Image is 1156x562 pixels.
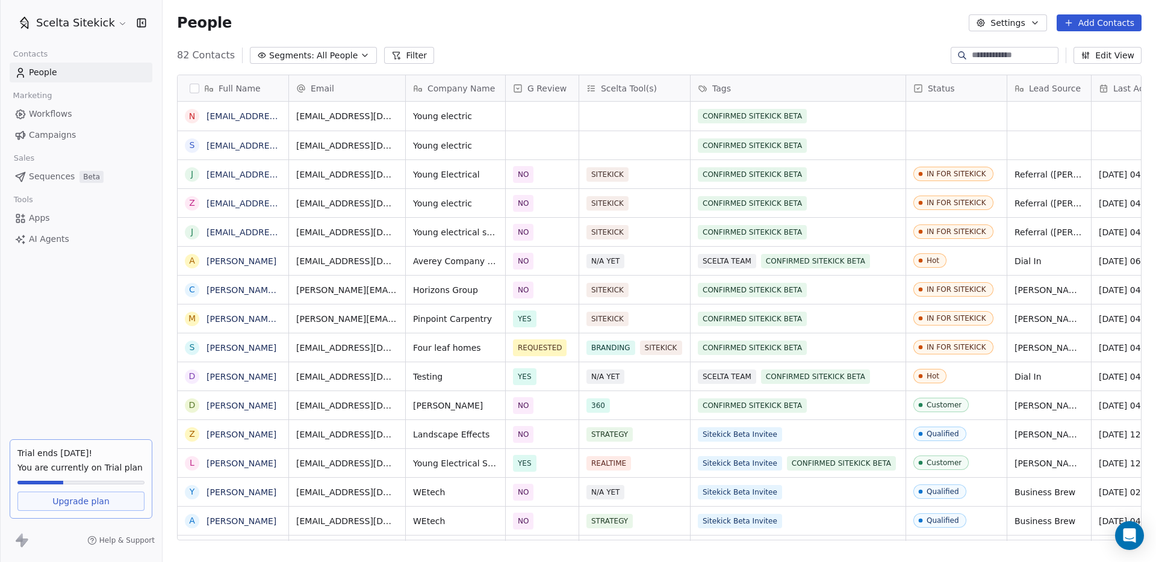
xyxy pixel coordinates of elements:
[189,399,196,412] div: D
[296,226,398,238] span: [EMAIL_ADDRESS][DOMAIN_NAME]
[586,427,633,442] span: STRATEGY
[1015,197,1084,209] span: Referral ([PERSON_NAME])
[207,256,276,266] a: [PERSON_NAME]
[698,138,807,153] span: CONFIRMED SITEKICK BETA
[413,515,498,527] span: WEtech
[518,371,532,383] span: YES
[296,428,398,440] span: [EMAIL_ADDRESS][DOMAIN_NAME]
[1015,226,1084,238] span: Referral ([PERSON_NAME])
[928,82,955,94] span: Status
[190,457,194,469] div: L
[190,139,195,152] div: s
[1015,486,1084,498] span: Business Brew
[1015,371,1084,383] span: Dial In
[207,516,276,526] a: [PERSON_NAME]
[189,428,195,440] div: Z
[10,104,152,124] a: Workflows
[927,516,959,525] div: Qualified
[14,13,128,33] button: Scelta Sitekick
[698,514,782,528] span: Sitekick Beta Invitee
[698,167,807,182] span: CONFIRMED SITEKICK BETA
[698,485,782,499] span: Sitekick Beta Invitee
[691,75,906,101] div: Tags
[698,196,807,211] span: CONFIRMED SITEKICK BETA
[188,312,196,325] div: m
[413,313,498,325] span: Pinpoint Carpentry
[191,168,193,181] div: j
[927,430,959,438] div: Qualified
[518,457,532,469] span: YES
[698,109,807,123] span: CONFIRMED SITEKICK BETA
[207,227,354,237] a: [EMAIL_ADDRESS][DOMAIN_NAME]
[1015,255,1084,267] span: Dial In
[927,256,939,265] div: Hot
[518,428,529,440] span: NO
[190,341,195,354] div: S
[178,102,289,541] div: grid
[927,170,986,178] div: IN FOR SITEKICK
[927,199,986,207] div: IN FOR SITEKICK
[698,283,807,297] span: CONFIRMED SITEKICK BETA
[296,313,398,325] span: [PERSON_NAME][EMAIL_ADDRESS][DOMAIN_NAME]
[36,15,115,31] span: Scelta Sitekick
[207,314,424,324] a: [PERSON_NAME][EMAIL_ADDRESS][DOMAIN_NAME]
[10,167,152,187] a: SequencesBeta
[52,495,110,507] span: Upgrade plan
[207,459,276,468] a: [PERSON_NAME]
[296,255,398,267] span: [EMAIL_ADDRESS][DOMAIN_NAME]
[1007,75,1091,101] div: Lead Source
[698,398,807,413] span: CONFIRMED SITEKICK BETA
[29,66,57,79] span: People
[1015,428,1084,440] span: [PERSON_NAME] Direct
[1015,284,1084,296] span: [PERSON_NAME] Direct
[296,371,398,383] span: [EMAIL_ADDRESS][DOMAIN_NAME]
[8,149,40,167] span: Sales
[29,212,50,224] span: Apps
[178,75,288,101] div: Full Name
[29,233,69,245] span: AI Agents
[1029,82,1081,94] span: Lead Source
[296,486,398,498] span: [EMAIL_ADDRESS][DOMAIN_NAME]
[427,82,495,94] span: Company Name
[927,401,962,409] div: Customer
[207,343,276,353] a: [PERSON_NAME]
[698,427,782,442] span: Sitekick Beta Invitee
[698,254,756,268] span: SCELTA TEAM
[413,226,498,238] span: Young electrical services
[17,447,144,459] div: Trial ends [DATE]!
[8,191,38,209] span: Tools
[927,314,986,323] div: IN FOR SITEKICK
[296,400,398,412] span: [EMAIL_ADDRESS][DOMAIN_NAME]
[10,208,152,228] a: Apps
[1015,457,1084,469] span: [PERSON_NAME] Direct
[413,371,498,383] span: Testing
[296,197,398,209] span: [EMAIL_ADDRESS][DOMAIN_NAME]
[1015,342,1084,354] span: [PERSON_NAME] Direct
[413,342,498,354] span: Four leaf homes
[506,75,579,101] div: G Review
[190,486,195,498] div: Y
[927,459,962,467] div: Customer
[518,197,529,209] span: NO
[518,284,529,296] span: NO
[1015,313,1084,325] span: [PERSON_NAME] Direct
[579,75,690,101] div: Scelta Tool(s)
[586,196,629,211] span: SITEKICK
[518,515,529,527] span: NO
[207,199,354,208] a: [EMAIL_ADDRESS][DOMAIN_NAME]
[1015,515,1084,527] span: Business Brew
[29,129,76,141] span: Campaigns
[927,285,986,294] div: IN FOR SITEKICK
[518,255,529,267] span: NO
[698,341,807,355] span: CONFIRMED SITEKICK BETA
[586,225,629,239] span: SITEKICK
[413,140,498,152] span: Young electric
[969,14,1046,31] button: Settings
[586,167,629,182] span: SITEKICK
[189,283,195,296] div: c
[207,430,276,439] a: [PERSON_NAME]
[207,401,276,410] a: [PERSON_NAME]
[269,49,314,62] span: Segments:
[189,514,195,527] div: A
[207,170,354,179] a: [EMAIL_ADDRESS][DOMAIN_NAME]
